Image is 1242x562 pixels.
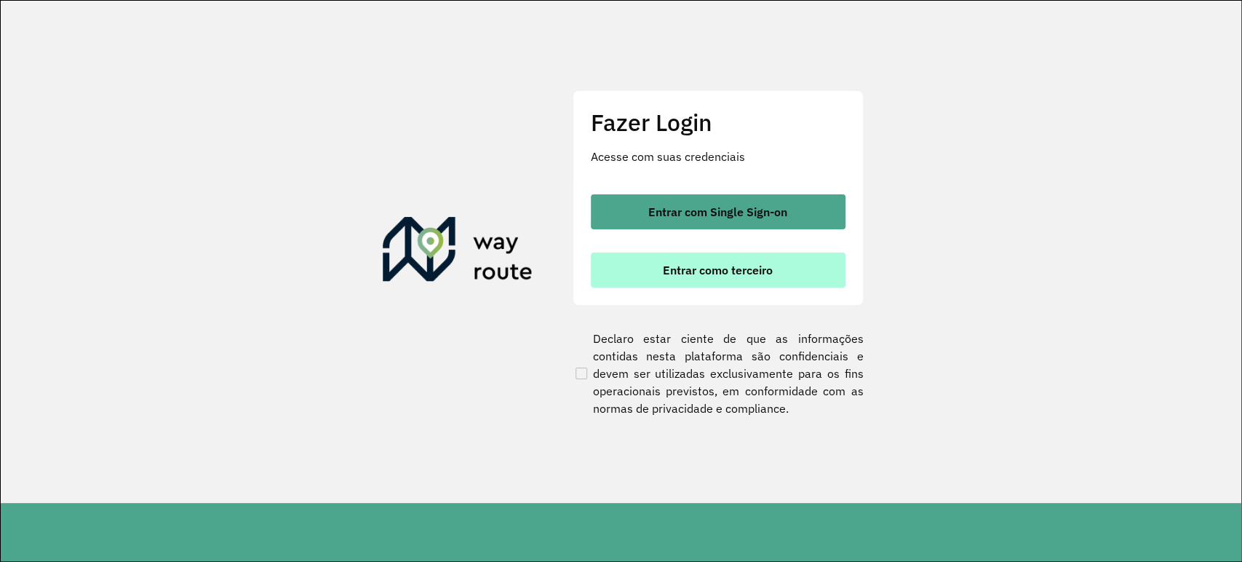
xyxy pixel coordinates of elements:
[591,148,845,165] p: Acesse com suas credenciais
[591,194,845,229] button: button
[663,264,773,276] span: Entrar como terceiro
[591,253,845,288] button: button
[383,217,533,287] img: Roteirizador AmbevTech
[591,108,845,136] h2: Fazer Login
[648,206,787,218] span: Entrar com Single Sign-on
[573,330,864,417] label: Declaro estar ciente de que as informações contidas nesta plataforma são confidenciais e devem se...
